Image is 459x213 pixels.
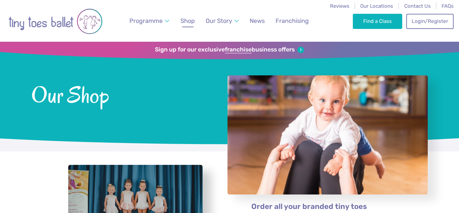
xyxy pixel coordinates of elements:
a: News [247,13,268,29]
a: Contact Us [404,3,431,9]
a: Login/Register [406,14,453,29]
img: tiny toes ballet [8,4,102,38]
span: Our Story [206,17,232,24]
a: Our Locations [360,3,393,9]
a: Reviews [330,3,349,9]
span: Shop [180,17,195,24]
span: Franchising [276,17,309,24]
a: FAQs [442,3,454,9]
a: Franchising [273,13,312,29]
a: Find a Class [353,14,402,29]
a: Our Story [203,13,242,29]
a: Sign up for our exclusivefranchisebusiness offers [155,46,304,54]
strong: franchise [225,46,252,54]
span: News [250,17,265,24]
a: Shop [177,13,198,29]
span: Programme [129,17,163,24]
a: Programme [126,13,173,29]
span: Our Shop [31,80,210,108]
